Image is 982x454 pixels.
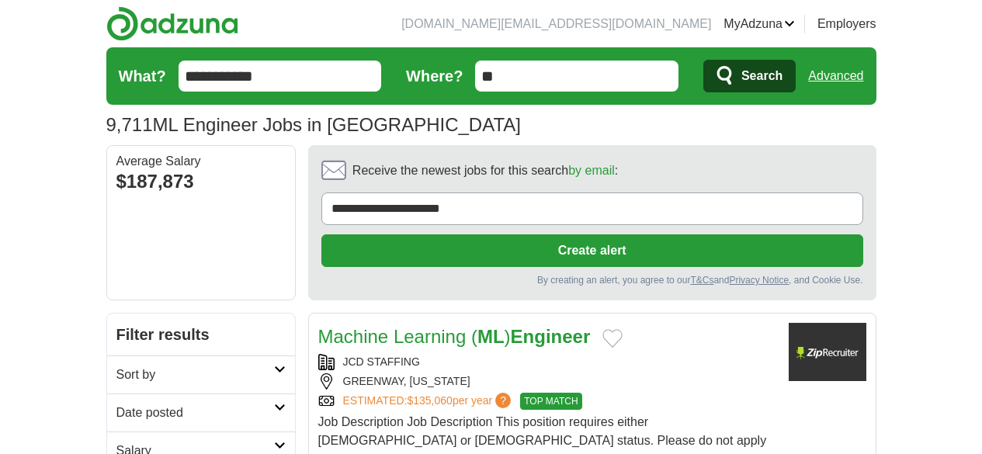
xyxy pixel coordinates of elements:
[107,393,295,431] a: Date posted
[690,275,713,286] a: T&Cs
[321,234,863,267] button: Create alert
[318,326,591,347] a: Machine Learning (ML)Engineer
[343,393,515,410] a: ESTIMATED:$135,060per year?
[568,164,615,177] a: by email
[107,314,295,355] h2: Filter results
[406,64,463,88] label: Where?
[703,60,796,92] button: Search
[511,326,591,347] strong: Engineer
[119,64,166,88] label: What?
[116,366,274,384] h2: Sort by
[106,6,238,41] img: Adzuna logo
[106,114,521,135] h1: ML Engineer Jobs in [GEOGRAPHIC_DATA]
[407,394,452,407] span: $135,060
[318,373,776,390] div: GREENWAY, [US_STATE]
[352,161,618,180] span: Receive the newest jobs for this search :
[477,326,505,347] strong: ML
[116,168,286,196] div: $187,873
[401,15,711,33] li: [DOMAIN_NAME][EMAIL_ADDRESS][DOMAIN_NAME]
[318,354,776,370] div: JCD STAFFING
[729,275,789,286] a: Privacy Notice
[789,323,866,381] img: Company logo
[116,404,274,422] h2: Date posted
[723,15,795,33] a: MyAdzuna
[106,111,153,139] span: 9,711
[741,61,782,92] span: Search
[321,273,863,287] div: By creating an alert, you agree to our and , and Cookie Use.
[107,355,295,393] a: Sort by
[602,329,623,348] button: Add to favorite jobs
[817,15,876,33] a: Employers
[808,61,863,92] a: Advanced
[116,155,286,168] div: Average Salary
[495,393,511,408] span: ?
[520,393,581,410] span: TOP MATCH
